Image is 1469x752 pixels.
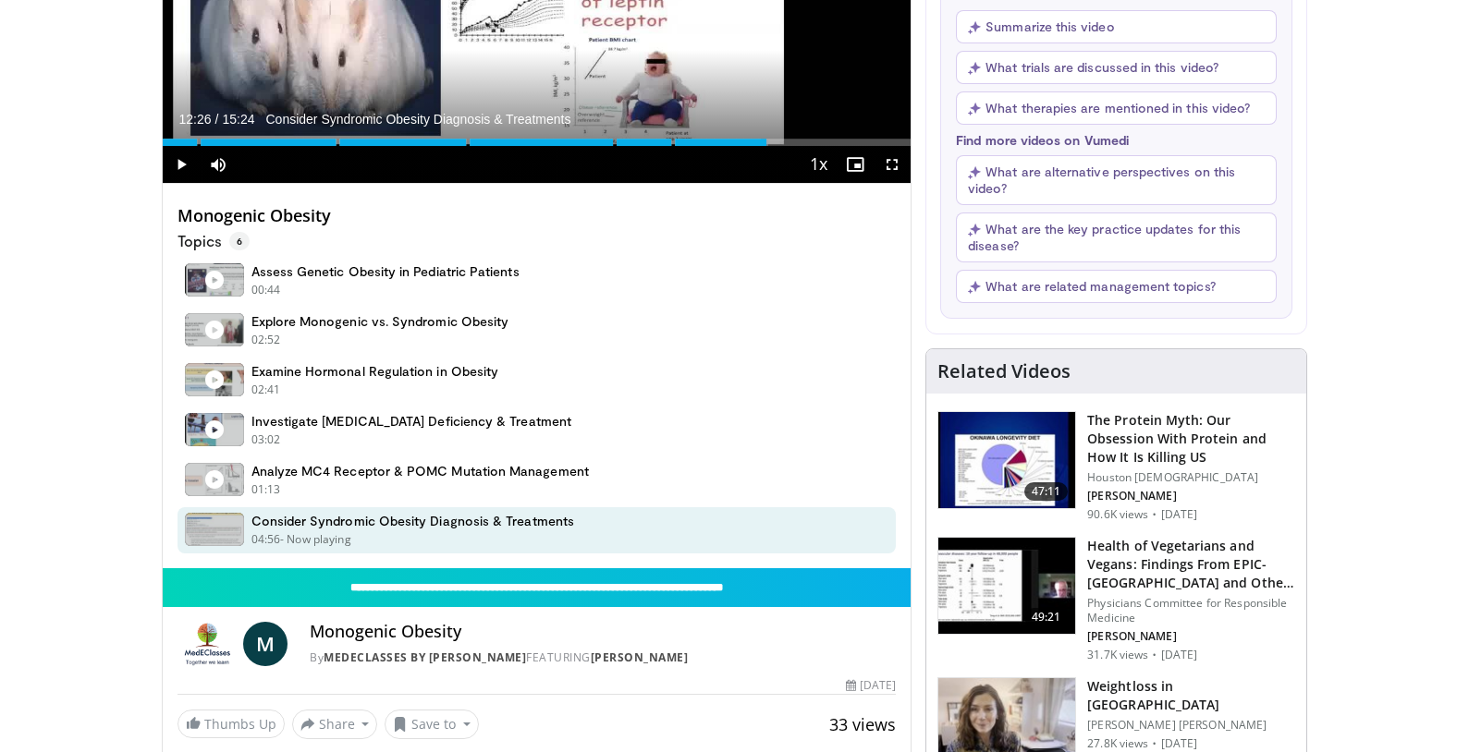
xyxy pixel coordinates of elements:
[937,411,1295,522] a: 47:11 The Protein Myth: Our Obsession With Protein and How It Is Killing US Houston [DEMOGRAPHIC_...
[251,313,509,330] h4: Explore Monogenic vs. Syndromic Obesity
[310,622,896,642] h4: Monogenic Obesity
[956,91,1277,125] button: What therapies are mentioned in this video?
[324,649,526,665] a: MedEClasses by [PERSON_NAME]
[1152,507,1157,522] div: ·
[956,10,1277,43] button: Summarize this video
[251,332,281,348] p: 02:52
[1024,482,1069,501] span: 47:11
[956,132,1277,148] p: Find more videos on Vumedi
[956,155,1277,205] button: What are alternative perspectives on this video?
[251,282,281,298] p: 00:44
[1087,677,1295,714] h3: Weightloss in [GEOGRAPHIC_DATA]
[251,413,571,430] h4: Investigate [MEDICAL_DATA] Deficiency & Treatment
[265,111,570,127] span: Consider Syndromic Obesity Diagnosis & Treatments
[222,112,254,127] span: 15:24
[229,232,250,250] span: 6
[1152,736,1157,751] div: ·
[1087,718,1295,733] p: [PERSON_NAME] [PERSON_NAME]
[251,263,520,280] h4: Assess Genetic Obesity in Pediatric Patients
[251,431,281,448] p: 03:02
[938,538,1075,634] img: 606f2b51-b844-428b-aa21-8c0c72d5a896.150x105_q85_crop-smart_upscale.jpg
[310,649,896,666] div: By FEATURING
[251,382,281,398] p: 02:41
[163,146,200,183] button: Play
[591,649,689,665] a: [PERSON_NAME]
[1087,411,1295,467] h3: The Protein Myth: Our Obsession With Protein and How It Is Killing US
[1087,629,1295,644] p: [PERSON_NAME]
[1087,470,1295,485] p: Houston [DEMOGRAPHIC_DATA]
[178,710,285,738] a: Thumbs Up
[178,622,237,666] img: MedEClasses by Dr. Anurag Bajpai
[251,531,281,548] p: 04:56
[251,363,499,380] h4: Examine Hormonal Regulation in Obesity
[1087,537,1295,592] h3: Health of Vegetarians and Vegans: Findings From EPIC-[GEOGRAPHIC_DATA] and Othe…
[1087,507,1148,522] p: 90.6K views
[874,146,911,183] button: Fullscreen
[1087,736,1148,751] p: 27.8K views
[1161,736,1198,751] p: [DATE]
[292,710,378,739] button: Share
[956,270,1277,303] button: What are related management topics?
[1024,608,1069,626] span: 49:21
[243,622,288,666] a: M
[1087,648,1148,662] p: 31.7K views
[1152,648,1157,662] div: ·
[179,112,212,127] span: 12:26
[251,481,281,498] p: 01:13
[251,463,589,479] h4: Analyze MC4 Receptor & POMC Mutation Management
[1087,489,1295,503] p: [PERSON_NAME]
[937,360,1071,382] h4: Related Videos
[937,537,1295,662] a: 49:21 Health of Vegetarians and Vegans: Findings From EPIC-[GEOGRAPHIC_DATA] and Othe… Physicians...
[178,206,897,226] h4: Monogenic Obesity
[1161,648,1198,662] p: [DATE]
[829,713,896,735] span: 33 views
[200,146,237,183] button: Mute
[938,412,1075,508] img: b7b8b05e-5021-418b-a89a-60a270e7cf82.150x105_q85_crop-smart_upscale.jpg
[178,232,250,250] p: Topics
[1087,596,1295,625] p: Physicians Committee for Responsible Medicine
[846,677,896,694] div: [DATE]
[251,513,574,529] h4: Consider Syndromic Obesity Diagnosis & Treatments
[956,51,1277,84] button: What trials are discussed in this video?
[837,146,874,183] button: Enable picture-in-picture mode
[280,531,351,548] p: - Now playing
[215,112,219,127] span: /
[1161,507,1198,522] p: [DATE]
[385,710,479,739] button: Save to
[163,139,912,146] div: Progress Bar
[956,212,1277,262] button: What are the key practice updates for this disease?
[800,146,837,183] button: Playback Rate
